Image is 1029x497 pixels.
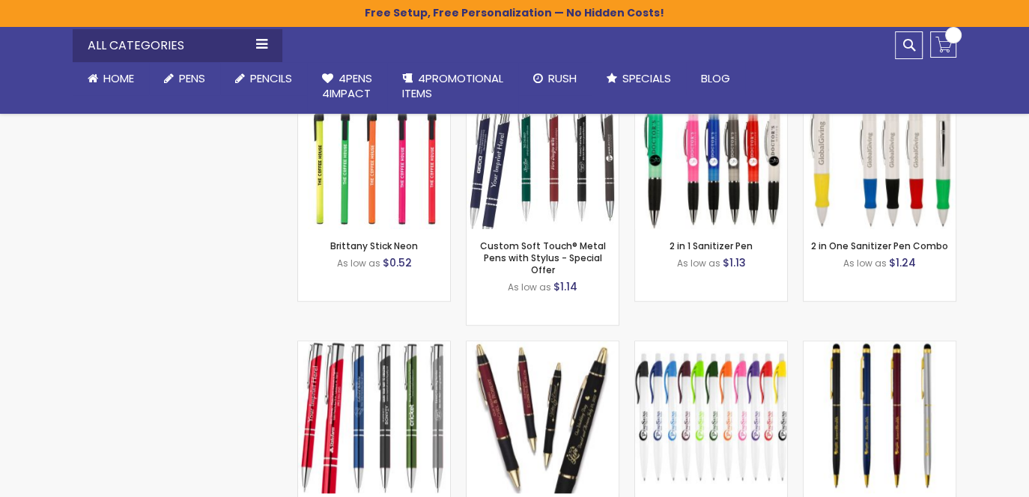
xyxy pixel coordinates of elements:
span: 4Pens 4impact [322,70,372,101]
a: Paradigm Plus Custom Metal Pens [298,341,450,353]
span: Pencils [250,70,292,86]
span: $1.14 [553,279,577,294]
span: Specials [622,70,671,86]
img: 2 in One Sanitizer Pen Combo [804,77,956,229]
span: As low as [843,257,887,269]
span: Home [103,70,134,86]
a: 4PROMOTIONALITEMS [387,62,518,111]
img: Preston W Click Pen [635,341,787,493]
span: As low as [337,257,380,269]
img: Paradigm Plus Custom Metal Pens [298,341,450,493]
a: Specials [592,62,686,95]
span: Pens [179,70,205,86]
a: Pencils [220,62,307,95]
a: Rush [518,62,592,95]
span: As low as [677,257,720,269]
a: Brittany Stick Neon [330,240,418,252]
span: $1.13 [723,255,746,270]
a: Home [73,62,149,95]
a: Pens [149,62,220,95]
img: Meryl G Stylus Pen [804,341,956,493]
img: Brittany Stick Neon [298,77,450,229]
a: The Barton Wedding Pen - Gold Trim [467,341,619,353]
span: As low as [508,281,551,293]
a: Meryl G Stylus Pen [804,341,956,353]
a: 2 in 1 Sanitizer Pen [670,240,753,252]
span: Rush [548,70,577,86]
span: $0.52 [383,255,412,270]
a: Custom Soft Touch® Metal Pens with Stylus - Special Offer [480,240,606,276]
img: 2 in 1 Sanitizer Pen [635,77,787,229]
span: Blog [701,70,730,86]
img: The Barton Wedding Pen - Gold Trim [467,341,619,493]
a: 4Pens4impact [307,62,387,111]
div: All Categories [73,29,282,62]
img: Custom Soft Touch® Metal Pens with Stylus - Special Offer [467,77,619,229]
a: Blog [686,62,745,95]
a: 2 in One Sanitizer Pen Combo [811,240,948,252]
span: 4PROMOTIONAL ITEMS [402,70,503,101]
span: $1.24 [889,255,916,270]
a: Preston W Click Pen [635,341,787,353]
